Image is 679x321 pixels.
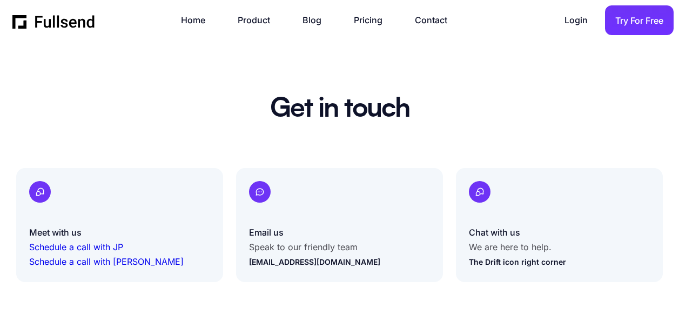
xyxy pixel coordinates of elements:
[238,13,281,28] a: Product
[564,13,599,28] a: Login
[249,240,430,255] p: Speak to our friendly team
[181,13,216,28] a: Home
[249,257,380,266] a: [EMAIL_ADDRESS][DOMAIN_NAME]
[415,13,458,28] a: Contact
[302,13,332,28] a: Blog
[29,256,184,267] a: Schedule a call with [PERSON_NAME]
[469,225,650,240] p: Chat with us
[615,14,663,28] div: Try For Free
[469,240,650,255] p: We are here to help.
[29,242,123,252] a: Schedule a call with JP
[270,93,409,125] h1: Get in touch
[605,5,674,35] a: Try For Free
[354,13,393,28] a: Pricing
[469,257,566,266] a: The Drift icon right corner
[29,225,210,240] p: Meet with us
[249,225,430,240] p: Email us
